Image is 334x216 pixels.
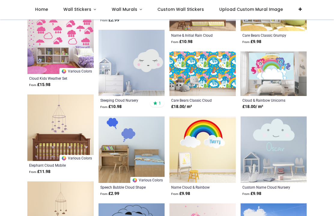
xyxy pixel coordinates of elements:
[29,169,50,175] strong: £ 11.98
[171,191,190,197] strong: £ 9.98
[242,40,250,44] span: From
[61,69,67,74] img: Color Wheel
[169,116,236,183] img: Personalised Name Cloud & Rainbow Wall Sticker
[29,76,79,81] a: Cloud Kids Weather Set
[242,98,293,103] a: Cloud & Rainbow Unicorns Wallpaper
[29,163,79,168] a: Elephant Cloud Mobile Nursery
[169,51,236,96] img: Care Bears Classic Cloud Castle Wall Mural
[242,185,293,190] a: Custom Name Cloud Nursery Kids Room
[241,116,307,183] img: Custom Name Cloud Nursery Wall Sticker Personalised Kids Room Decal
[241,51,307,96] img: Cloud & Rainbow Unicorns Wall Mural Wallpaper
[130,177,165,183] a: Various Colors
[100,192,108,196] span: From
[242,192,250,196] span: From
[171,98,221,103] a: Care Bears Classic Cloud Castle
[29,170,36,174] span: From
[132,177,138,183] img: Color Wheel
[35,6,48,12] span: Home
[100,98,150,103] a: Sleeping Cloud Nursery
[171,40,178,44] span: From
[171,185,221,190] a: Name Cloud & Rainbow
[171,104,192,110] strong: £ 18.00 / m²
[27,8,94,74] img: Cloud Kids Weather Wall Sticker Set
[219,6,283,12] span: Upload Custom Mural Image
[100,185,150,190] a: Speech Bubble Cloud Shape Pack
[59,155,94,161] a: Various Colors
[99,30,165,96] img: Sleeping Cloud Nursery Wall Sticker
[171,39,193,45] strong: £ 10.98
[171,192,178,196] span: From
[112,6,137,12] span: Wall Murals
[159,100,161,106] span: 1
[242,39,261,45] strong: £ 9.98
[29,82,50,88] strong: £ 15.98
[99,116,165,183] img: Speech Bubble Cloud Shape Wall Sticker Pack
[242,104,263,110] strong: £ 18.00 / m²
[63,6,91,12] span: Wall Stickers
[27,94,94,161] img: Elephant Cloud Mobile Nursery Wall Sticker
[171,33,221,38] a: Name & Initial Rain Cloud
[29,83,36,87] span: From
[59,68,94,74] a: Various Colors
[61,156,67,161] img: Color Wheel
[242,191,261,197] strong: £ 9.98
[157,6,204,12] span: Custom Wall Stickers
[242,33,293,38] a: Care Bears Classic Grumpy Bear Cloud
[100,104,122,110] strong: £ 10.98
[100,17,119,23] strong: £ 2.99
[100,191,119,197] strong: £ 2.99
[100,105,108,109] span: From
[100,19,108,22] span: From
